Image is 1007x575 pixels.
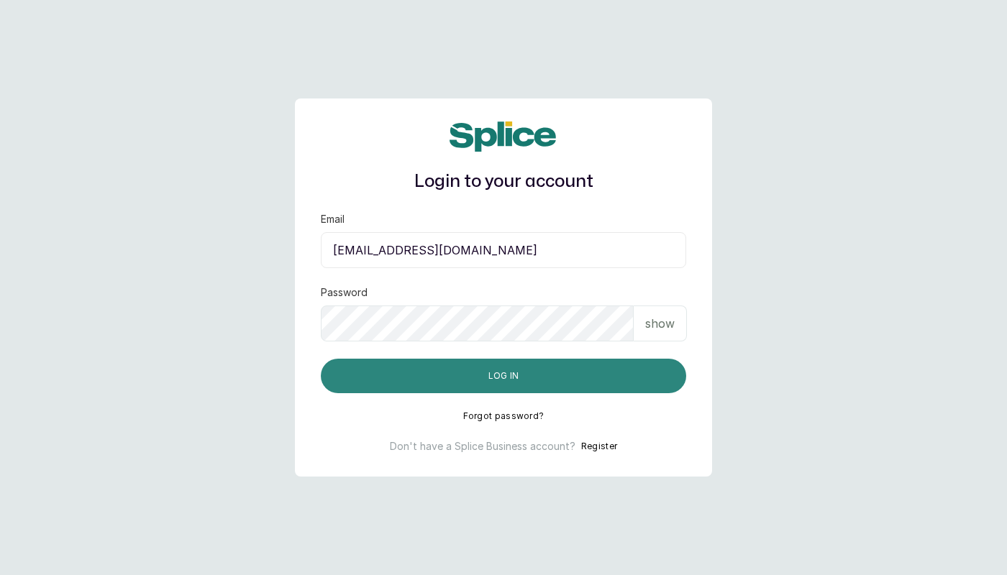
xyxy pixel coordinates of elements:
[463,410,544,422] button: Forgot password?
[321,285,368,300] label: Password
[390,439,575,454] p: Don't have a Splice Business account?
[645,315,675,332] p: show
[321,212,345,226] label: Email
[581,439,617,454] button: Register
[321,169,686,195] h1: Login to your account
[321,359,686,393] button: Log in
[321,232,686,268] input: email@acme.com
